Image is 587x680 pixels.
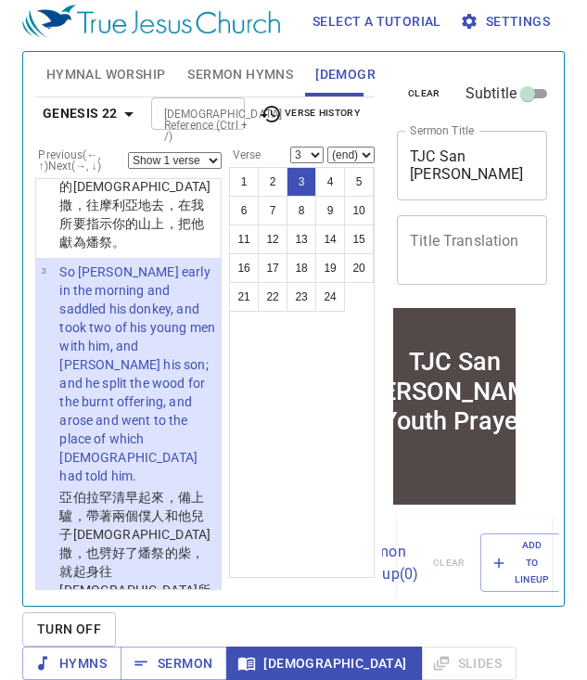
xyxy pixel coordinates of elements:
[344,196,374,225] button: 10
[59,490,211,616] wh1242: 起來
[397,83,452,105] button: clear
[466,83,517,105] span: Subtitle
[229,282,259,312] button: 21
[59,508,211,616] wh3947: 著兩
[59,488,215,618] p: 亞伯拉罕
[59,263,215,485] p: So [PERSON_NAME] early in the morning and saddled his donkey, and took two of his young men with ...
[287,225,316,254] button: 13
[59,198,204,250] wh4179: 地
[344,253,374,283] button: 20
[389,304,519,508] iframe: from-child
[59,508,211,616] wh2543: ，帶
[73,235,126,250] wh5927: 為燔祭
[59,490,211,616] wh85: 清早
[258,282,287,312] button: 22
[135,652,212,675] span: Sermon
[456,5,557,39] button: Settings
[305,5,449,39] button: Select a tutorial
[59,527,211,616] wh1121: [DEMOGRAPHIC_DATA]撒
[258,253,287,283] button: 17
[258,225,287,254] button: 12
[229,225,259,254] button: 11
[38,149,128,172] label: Previous (←, ↑) Next (→, ↓)
[229,253,259,283] button: 16
[59,508,211,616] wh8147: 個僕人
[315,167,345,197] button: 4
[112,235,125,250] wh5930: 。
[287,253,316,283] button: 18
[287,282,316,312] button: 23
[315,196,345,225] button: 9
[229,196,259,225] button: 6
[59,179,211,250] wh157: 的[DEMOGRAPHIC_DATA]撒
[229,167,259,197] button: 1
[59,216,204,250] wh559: 你的山
[59,490,211,616] wh7925: ，備
[492,537,550,588] span: Add to Lineup
[287,196,316,225] button: 8
[59,160,211,250] wh3173: 的兒子，你所愛
[59,545,211,616] wh1234: 好了燔祭
[37,652,107,675] span: Hymns
[187,63,293,86] span: Sermon Hymns
[315,225,345,254] button: 14
[315,282,345,312] button: 24
[249,100,371,128] button: Verse History
[410,148,534,183] textarea: TJC San [PERSON_NAME] Youth Prayer
[59,198,204,250] wh3212: 摩利亞
[59,198,204,250] wh3327: ，往
[344,167,374,197] button: 5
[59,198,204,250] wh776: 去，在我所要指示
[464,10,550,33] span: Settings
[35,96,147,131] button: Genesis 22
[22,5,280,38] img: True Jesus Church
[59,122,215,251] p: [DEMOGRAPHIC_DATA]說
[287,167,316,197] button: 3
[37,618,101,641] span: Turn Off
[354,541,418,585] p: Sermon Lineup ( 0 )
[59,545,211,616] wh3327: ，也劈
[480,533,562,592] button: Add to Lineup
[313,10,441,33] span: Select a tutorial
[344,225,374,254] button: 15
[157,103,209,124] input: Type Bible Reference
[46,63,166,86] span: Hymnal Worship
[258,167,287,197] button: 2
[59,490,211,616] wh2280: 上驢
[315,63,458,86] span: [DEMOGRAPHIC_DATA]
[260,103,360,125] span: Verse History
[43,102,118,125] b: Genesis 22
[397,515,552,610] div: Sermon Lineup(0)clearAdd to Lineup
[22,612,116,647] button: Turn Off
[41,265,45,276] span: 3
[229,149,261,160] label: Verse
[408,85,440,102] span: clear
[241,652,406,675] span: [DEMOGRAPHIC_DATA]
[315,253,345,283] button: 19
[258,196,287,225] button: 7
